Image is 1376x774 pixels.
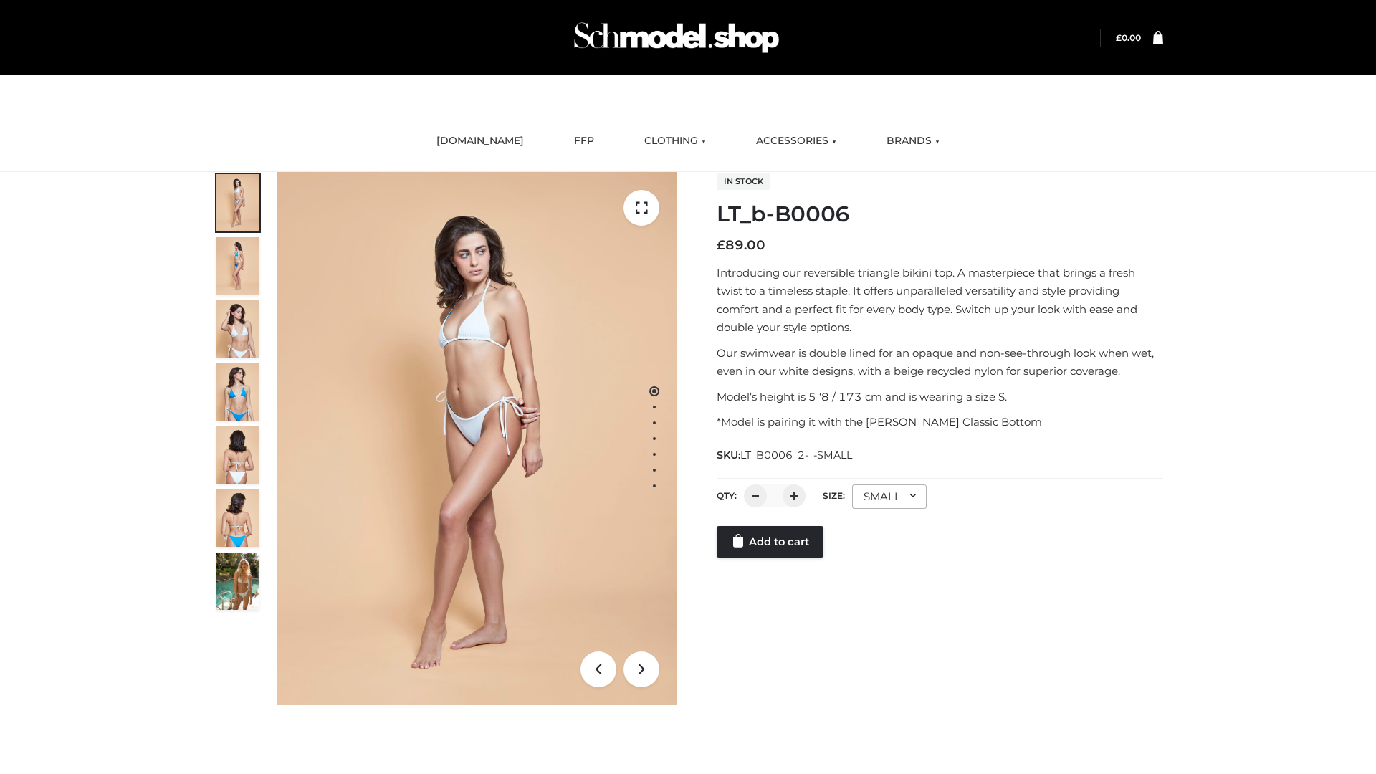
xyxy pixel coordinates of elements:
a: [DOMAIN_NAME] [426,125,535,157]
img: ArielClassicBikiniTop_CloudNine_AzureSky_OW114ECO_1 [277,172,677,705]
a: FFP [563,125,605,157]
img: Arieltop_CloudNine_AzureSky2.jpg [216,553,259,610]
div: SMALL [852,484,927,509]
p: Our swimwear is double lined for an opaque and non-see-through look when wet, even in our white d... [717,344,1163,381]
bdi: 0.00 [1116,32,1141,43]
img: ArielClassicBikiniTop_CloudNine_AzureSky_OW114ECO_8-scaled.jpg [216,489,259,547]
img: ArielClassicBikiniTop_CloudNine_AzureSky_OW114ECO_3-scaled.jpg [216,300,259,358]
img: Schmodel Admin 964 [569,9,784,66]
p: Model’s height is 5 ‘8 / 173 cm and is wearing a size S. [717,388,1163,406]
a: Add to cart [717,526,823,558]
img: ArielClassicBikiniTop_CloudNine_AzureSky_OW114ECO_7-scaled.jpg [216,426,259,484]
bdi: 89.00 [717,237,765,253]
a: CLOTHING [634,125,717,157]
a: BRANDS [876,125,950,157]
img: ArielClassicBikiniTop_CloudNine_AzureSky_OW114ECO_4-scaled.jpg [216,363,259,421]
img: ArielClassicBikiniTop_CloudNine_AzureSky_OW114ECO_2-scaled.jpg [216,237,259,295]
span: In stock [717,173,770,190]
img: ArielClassicBikiniTop_CloudNine_AzureSky_OW114ECO_1-scaled.jpg [216,174,259,231]
h1: LT_b-B0006 [717,201,1163,227]
a: £0.00 [1116,32,1141,43]
p: *Model is pairing it with the [PERSON_NAME] Classic Bottom [717,413,1163,431]
p: Introducing our reversible triangle bikini top. A masterpiece that brings a fresh twist to a time... [717,264,1163,337]
label: QTY: [717,490,737,501]
span: £ [717,237,725,253]
span: £ [1116,32,1122,43]
span: SKU: [717,446,854,464]
a: ACCESSORIES [745,125,847,157]
span: LT_B0006_2-_-SMALL [740,449,852,462]
label: Size: [823,490,845,501]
